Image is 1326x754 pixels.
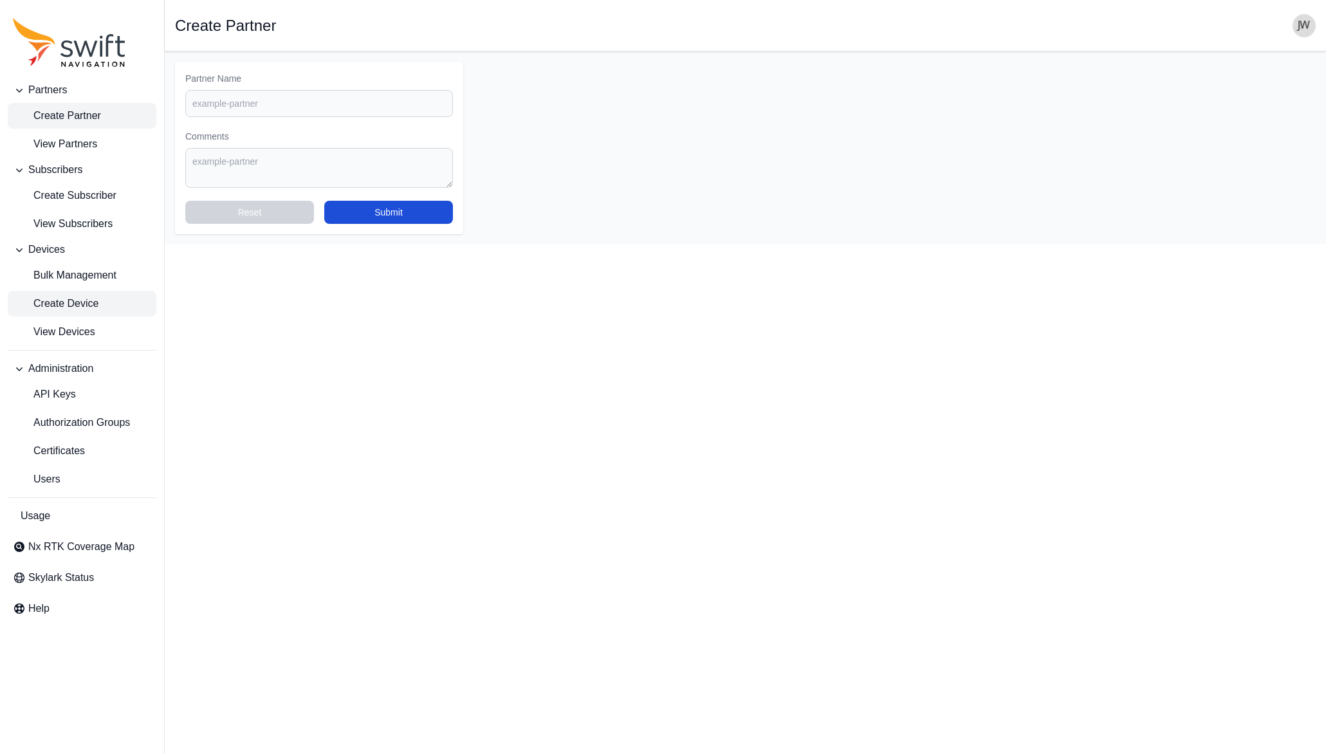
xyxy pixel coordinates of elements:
[8,103,156,129] a: create-partner
[8,534,156,560] a: Nx RTK Coverage Map
[175,18,276,33] h1: Create Partner
[13,136,97,152] span: View Partners
[28,82,67,98] span: Partners
[8,77,156,103] button: Partners
[185,90,453,117] input: example-partner
[28,242,65,257] span: Devices
[8,183,156,208] a: Create Subscriber
[8,438,156,464] a: Certificates
[8,131,156,157] a: View Partners
[8,157,156,183] button: Subscribers
[8,211,156,237] a: View Subscribers
[28,539,134,555] span: Nx RTK Coverage Map
[8,291,156,317] a: Create Device
[8,503,156,529] a: Usage
[13,387,76,402] span: API Keys
[8,565,156,591] a: Skylark Status
[13,268,116,283] span: Bulk Management
[13,324,95,340] span: View Devices
[8,596,156,621] a: Help
[13,216,113,232] span: View Subscribers
[28,162,82,178] span: Subscribers
[8,237,156,262] button: Devices
[8,262,156,288] a: Bulk Management
[13,415,130,430] span: Authorization Groups
[8,319,156,345] a: View Devices
[185,72,453,85] label: Partner Name
[13,108,101,124] span: Create Partner
[185,201,314,224] button: Reset
[185,130,453,143] label: Comments
[21,508,50,524] span: Usage
[28,361,93,376] span: Administration
[13,188,116,203] span: Create Subscriber
[324,201,453,224] button: Submit
[13,472,60,487] span: Users
[1293,14,1316,37] img: user photo
[13,296,98,311] span: Create Device
[13,443,85,459] span: Certificates
[8,410,156,436] a: Authorization Groups
[28,570,94,585] span: Skylark Status
[8,356,156,382] button: Administration
[28,601,50,616] span: Help
[8,466,156,492] a: Users
[8,382,156,407] a: API Keys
